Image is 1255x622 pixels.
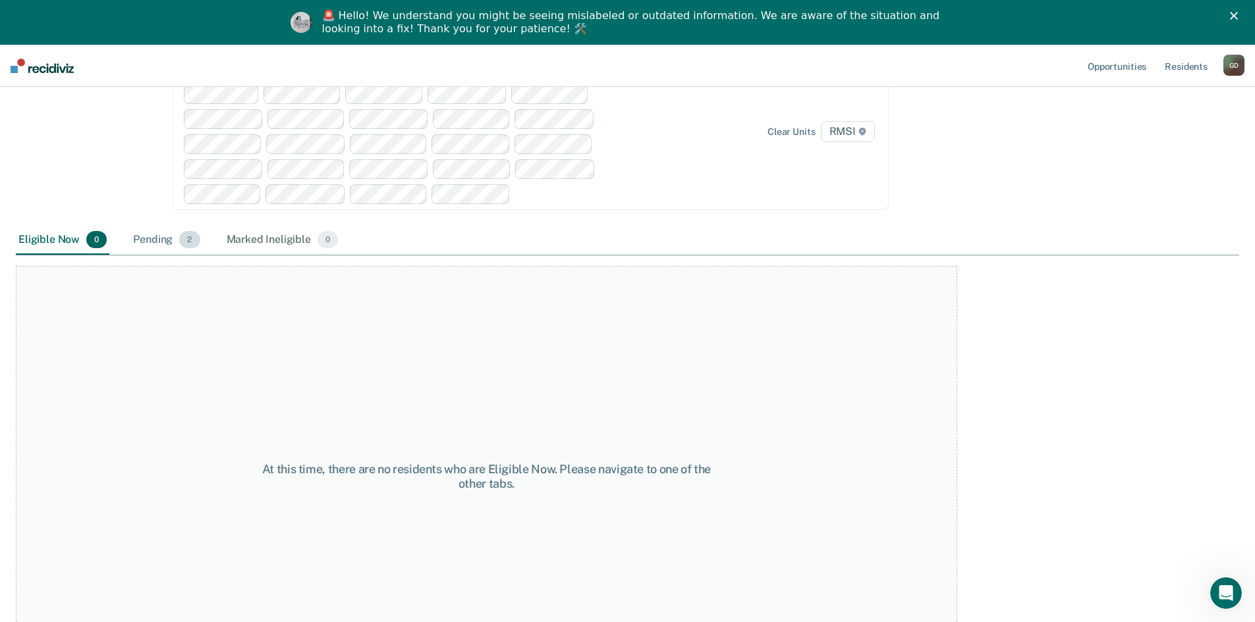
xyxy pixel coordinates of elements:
img: Profile image for Kim [291,12,312,33]
div: Clear units [767,126,816,138]
a: Residents [1162,45,1210,87]
span: 0 [86,231,107,248]
div: G D [1223,55,1244,76]
span: 0 [318,231,338,248]
div: 🚨 Hello! We understand you might be seeing mislabeled or outdated information. We are aware of th... [322,9,944,36]
div: Marked Ineligible0 [224,226,341,255]
div: Pending2 [130,226,202,255]
div: Close [1230,12,1243,20]
span: RMSI [821,121,875,142]
div: Eligible Now0 [16,226,109,255]
img: Recidiviz [11,59,74,73]
iframe: Intercom live chat [1210,577,1242,609]
a: Opportunities [1085,45,1149,87]
button: GD [1223,55,1244,76]
div: At this time, there are no residents who are Eligible Now. Please navigate to one of the other tabs. [252,462,721,490]
span: 2 [179,231,200,248]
